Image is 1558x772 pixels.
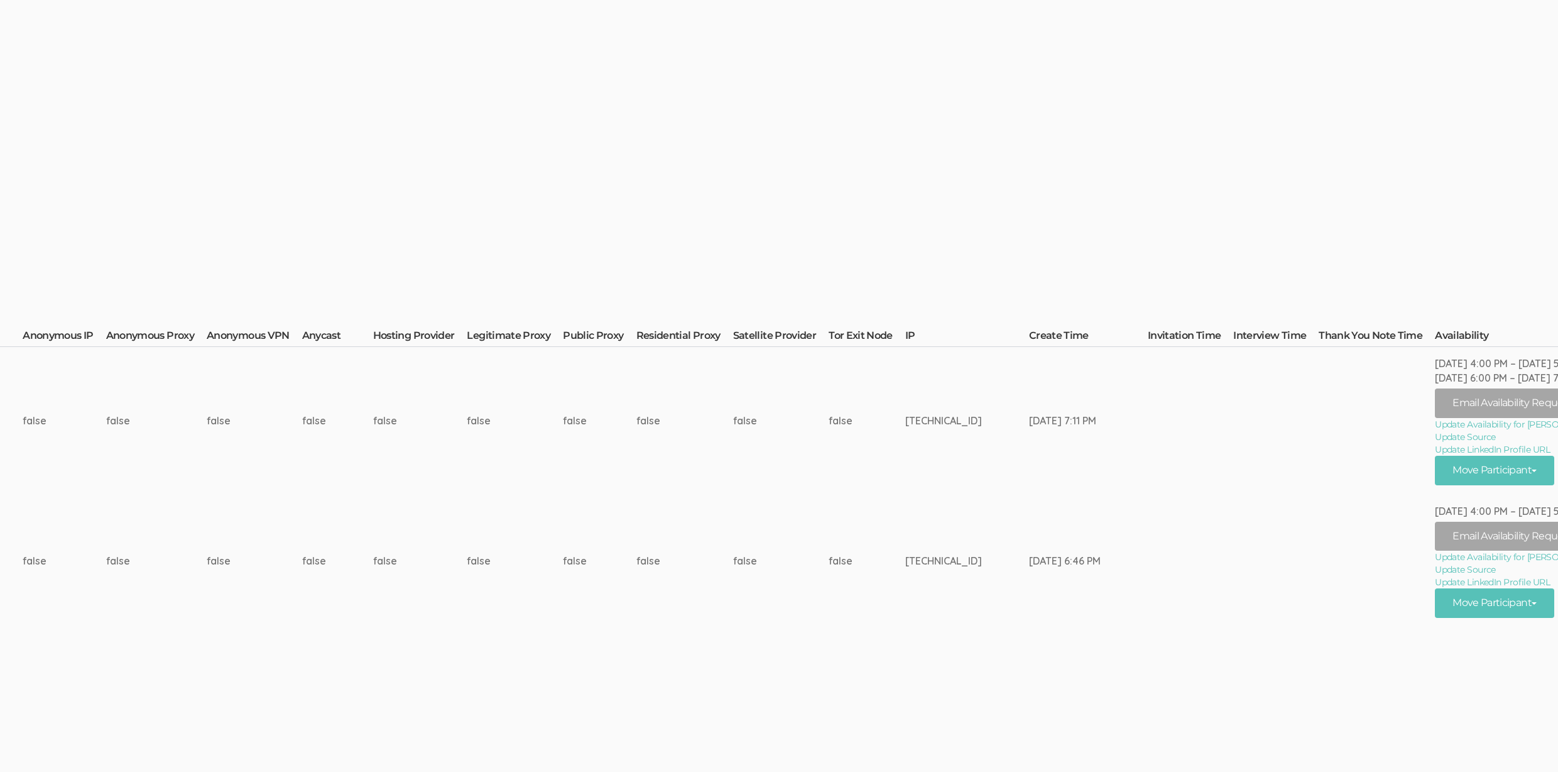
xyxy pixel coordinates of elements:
button: Move Participant [1435,456,1554,485]
td: false [106,495,207,628]
td: false [636,347,733,495]
th: Interview Time [1233,329,1319,346]
td: false [207,495,302,628]
td: [TECHNICAL_ID] [905,495,1029,628]
th: IP [905,329,1029,346]
td: false [829,347,905,495]
td: false [23,495,106,628]
button: Move Participant [1435,588,1554,618]
td: [TECHNICAL_ID] [905,347,1029,495]
div: [DATE] 7:11 PM [1029,414,1101,428]
td: false [373,347,467,495]
td: false [467,495,563,628]
td: false [23,347,106,495]
th: Thank You Note Time [1319,329,1435,346]
th: Create Time [1029,329,1148,346]
th: Anycast [302,329,373,346]
th: Anonymous Proxy [106,329,207,346]
td: false [207,347,302,495]
iframe: Chat Widget [1495,712,1558,772]
td: false [636,495,733,628]
td: false [302,495,373,628]
th: Anonymous IP [23,329,106,346]
td: false [733,495,829,628]
th: Residential Proxy [636,329,733,346]
th: Invitation Time [1148,329,1233,346]
td: false [829,495,905,628]
th: Tor Exit Node [829,329,905,346]
th: Satellite Provider [733,329,829,346]
th: Anonymous VPN [207,329,302,346]
td: false [563,495,636,628]
th: Legitimate Proxy [467,329,563,346]
td: false [106,347,207,495]
div: [DATE] 6:46 PM [1029,554,1101,568]
td: false [467,347,563,495]
th: Hosting Provider [373,329,467,346]
td: false [563,347,636,495]
td: false [373,495,467,628]
td: false [733,347,829,495]
td: false [302,347,373,495]
th: Public Proxy [563,329,636,346]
